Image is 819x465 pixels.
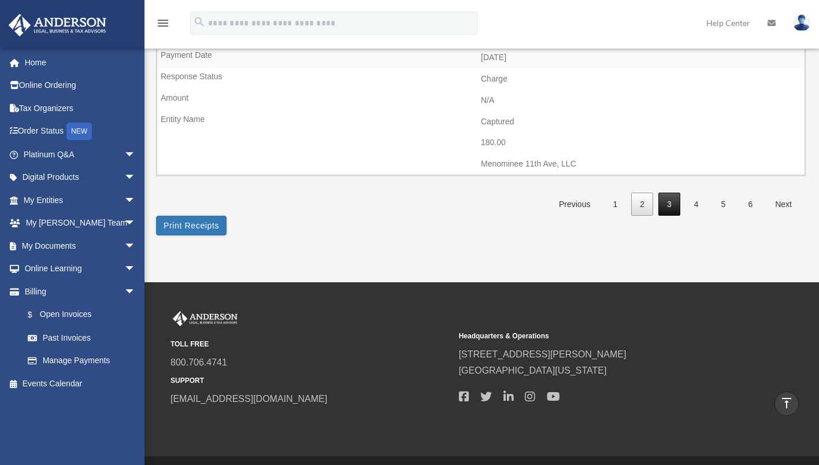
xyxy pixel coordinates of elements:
td: N/A [157,90,805,112]
small: TOLL FREE [171,338,451,350]
a: My Documentsarrow_drop_down [8,234,153,257]
a: menu [156,20,170,30]
small: SUPPORT [171,375,451,387]
a: vertical_align_top [774,392,799,416]
a: 3 [658,193,680,216]
a: Order StatusNEW [8,120,153,143]
small: Headquarters & Operations [459,330,739,342]
a: Events Calendar [8,372,153,395]
a: 5 [713,193,735,216]
img: Anderson Advisors Platinum Portal [5,14,110,36]
span: arrow_drop_down [124,280,147,304]
a: Next [766,193,801,216]
a: Tax Organizers [8,97,153,120]
img: Anderson Advisors Platinum Portal [171,311,240,326]
a: 2 [631,193,653,216]
a: Online Learningarrow_drop_down [8,257,153,281]
span: arrow_drop_down [124,166,147,190]
a: Manage Payments [16,349,153,372]
td: 180.00 [157,132,805,154]
a: $Open Invoices [16,303,153,327]
a: Platinum Q&Aarrow_drop_down [8,143,153,166]
a: Previous [550,193,599,216]
i: menu [156,16,170,30]
span: arrow_drop_down [124,234,147,258]
span: arrow_drop_down [124,212,147,235]
a: [GEOGRAPHIC_DATA][US_STATE] [459,366,607,375]
td: Menominee 11th Ave, LLC [157,153,805,175]
a: 6 [739,193,761,216]
span: arrow_drop_down [124,189,147,212]
td: Charge [157,68,805,90]
span: arrow_drop_down [124,257,147,281]
a: Billingarrow_drop_down [8,280,153,303]
i: vertical_align_top [780,396,794,410]
a: Digital Productsarrow_drop_down [8,166,153,189]
a: Home [8,51,153,74]
a: My [PERSON_NAME] Teamarrow_drop_down [8,212,153,235]
a: 4 [685,193,707,216]
a: 1 [604,193,626,216]
span: arrow_drop_down [124,143,147,167]
a: 800.706.4741 [171,357,227,367]
span: $ [34,308,40,322]
button: Print Receipts [156,216,227,235]
a: Past Invoices [16,326,147,349]
a: [EMAIL_ADDRESS][DOMAIN_NAME] [171,394,327,404]
img: User Pic [793,14,810,31]
td: Captured [157,111,805,133]
div: NEW [66,123,92,140]
i: search [193,16,206,28]
a: My Entitiesarrow_drop_down [8,189,153,212]
a: [STREET_ADDRESS][PERSON_NAME] [459,349,627,359]
a: Online Ordering [8,74,153,97]
td: [DATE] [157,47,805,69]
